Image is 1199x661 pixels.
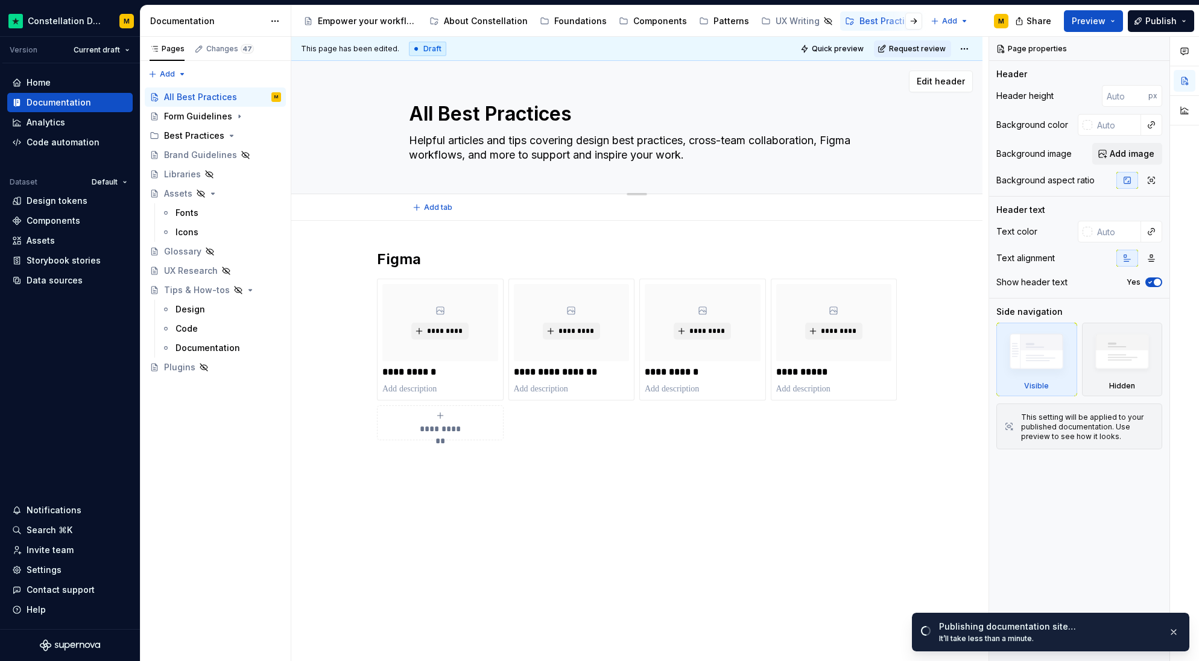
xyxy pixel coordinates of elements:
[301,44,399,54] span: This page has been edited.
[1082,323,1163,396] div: Hidden
[27,544,74,556] div: Invite team
[27,136,100,148] div: Code automation
[164,91,237,103] div: All Best Practices
[145,242,286,261] a: Glossary
[409,42,446,56] div: Draft
[377,250,897,269] h2: Figma
[1009,10,1059,32] button: Share
[164,284,230,296] div: Tips & How-tos
[145,358,286,377] a: Plugins
[27,215,80,227] div: Components
[996,174,1095,186] div: Background aspect ratio
[996,119,1068,131] div: Background color
[27,195,87,207] div: Design tokens
[7,113,133,132] a: Analytics
[7,133,133,152] a: Code automation
[535,11,612,31] a: Foundations
[7,93,133,112] a: Documentation
[40,639,100,651] svg: Supernova Logo
[996,252,1055,264] div: Text alignment
[917,75,965,87] span: Edit header
[206,44,254,54] div: Changes
[998,16,1004,26] div: M
[27,255,101,267] div: Storybook stories
[145,184,286,203] a: Assets
[241,44,254,54] span: 47
[756,11,838,31] a: UX Writing
[318,15,417,27] div: Empower your workflow. Build incredible experiences.
[27,77,51,89] div: Home
[7,520,133,540] button: Search ⌘K
[27,564,62,576] div: Settings
[1027,15,1051,27] span: Share
[1021,413,1154,441] div: This setting will be applied to your published documentation. Use preview to see how it looks.
[407,131,862,165] textarea: Helpful articles and tips covering design best practices, cross-team collaboration, Figma workflo...
[713,15,749,27] div: Patterns
[150,44,185,54] div: Pages
[145,145,286,165] a: Brand Guidelines
[164,168,201,180] div: Libraries
[164,245,201,258] div: Glossary
[939,634,1159,644] div: It’ll take less than a minute.
[996,226,1037,238] div: Text color
[1148,91,1157,101] p: px
[939,621,1159,633] div: Publishing documentation site…
[2,8,138,34] button: Constellation Design SystemM
[176,323,198,335] div: Code
[164,130,224,142] div: Best Practices
[150,15,264,27] div: Documentation
[86,174,133,191] button: Default
[874,40,951,57] button: Request review
[145,107,286,126] a: Form Guidelines
[1128,10,1194,32] button: Publish
[776,15,820,27] div: UX Writing
[1102,85,1148,107] input: Auto
[68,42,135,59] button: Current draft
[7,580,133,599] button: Contact support
[1127,277,1140,287] label: Yes
[160,69,175,79] span: Add
[299,9,925,33] div: Page tree
[164,110,232,122] div: Form Guidelines
[164,361,195,373] div: Plugins
[444,15,528,27] div: About Constellation
[7,600,133,619] button: Help
[145,66,190,83] button: Add
[1092,221,1141,242] input: Auto
[164,265,218,277] div: UX Research
[156,300,286,319] a: Design
[74,45,120,55] span: Current draft
[274,91,278,103] div: M
[7,231,133,250] a: Assets
[176,207,198,219] div: Fonts
[145,261,286,280] a: UX Research
[27,235,55,247] div: Assets
[927,13,972,30] button: Add
[889,44,946,54] span: Request review
[145,126,286,145] div: Best Practices
[407,100,862,128] textarea: All Best Practices
[409,199,458,216] button: Add tab
[1024,381,1049,391] div: Visible
[164,188,192,200] div: Assets
[27,604,46,616] div: Help
[156,319,286,338] a: Code
[840,11,925,31] a: Best Practices
[996,306,1063,318] div: Side navigation
[7,560,133,580] a: Settings
[7,251,133,270] a: Storybook stories
[7,271,133,290] a: Data sources
[156,223,286,242] a: Icons
[8,14,23,28] img: d602db7a-5e75-4dfe-a0a4-4b8163c7bad2.png
[145,165,286,184] a: Libraries
[176,303,205,315] div: Design
[10,45,37,55] div: Version
[909,71,973,92] button: Edit header
[145,87,286,107] a: All Best PracticesM
[7,501,133,520] button: Notifications
[164,149,237,161] div: Brand Guidelines
[27,274,83,286] div: Data sources
[27,116,65,128] div: Analytics
[176,226,198,238] div: Icons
